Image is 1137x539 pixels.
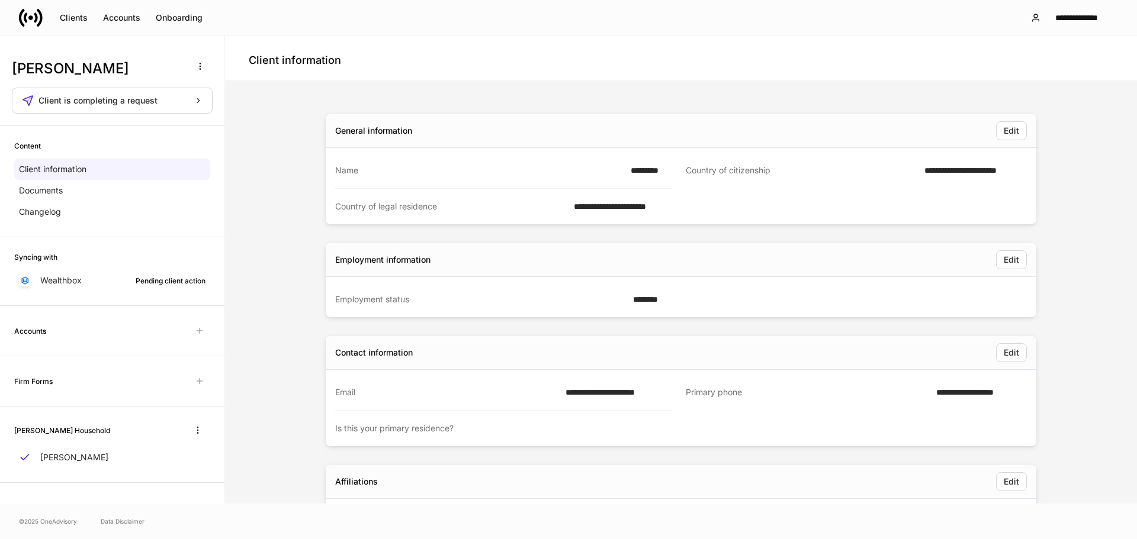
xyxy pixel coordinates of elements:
[14,180,210,201] a: Documents
[95,8,148,27] button: Accounts
[335,164,624,176] div: Name
[52,8,95,27] button: Clients
[14,325,46,337] h6: Accounts
[335,254,431,266] div: Employment information
[40,275,82,286] p: Wealthbox
[14,425,110,436] h6: [PERSON_NAME] Household
[1004,477,1019,486] div: Edit
[19,517,77,526] span: © 2025 OneAdvisory
[19,163,86,175] p: Client information
[335,293,626,305] div: Employment status
[40,451,108,463] p: [PERSON_NAME]
[103,14,140,22] div: Accounts
[14,251,57,263] h6: Syncing with
[148,8,210,27] button: Onboarding
[686,164,917,177] div: Country of citizenship
[60,14,88,22] div: Clients
[1004,348,1019,357] div: Edit
[996,250,1027,269] button: Edit
[335,476,378,488] div: Affiliations
[14,159,210,180] a: Client information
[19,185,63,196] p: Documents
[14,447,210,468] a: [PERSON_NAME]
[156,14,203,22] div: Onboarding
[1004,256,1019,264] div: Edit
[189,320,210,341] span: Unavailable with outstanding requests for information
[335,347,413,359] div: Contact information
[996,472,1027,491] button: Edit
[335,422,664,434] div: Is this your primary residence?
[249,53,341,67] h4: Client information
[101,517,144,526] a: Data Disclaimer
[14,270,210,291] a: WealthboxPending client action
[1004,127,1019,135] div: Edit
[996,343,1027,362] button: Edit
[12,59,183,78] h3: [PERSON_NAME]
[12,88,213,114] button: Client is completing a request
[136,275,205,286] div: Pending client action
[189,370,210,392] span: Unavailable with outstanding requests for information
[14,376,53,387] h6: Firm Forms
[686,386,929,399] div: Primary phone
[19,206,61,218] p: Changelog
[335,125,412,137] div: General information
[996,121,1027,140] button: Edit
[38,96,158,105] span: Client is completing a request
[335,201,567,212] div: Country of legal residence
[335,386,558,398] div: Email
[14,201,210,222] a: Changelog
[14,140,41,151] h6: Content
